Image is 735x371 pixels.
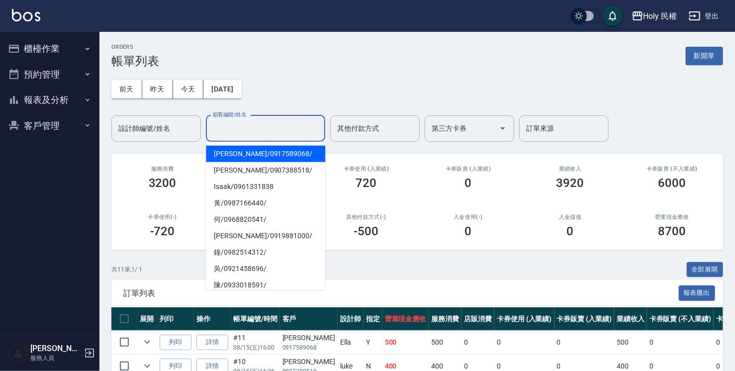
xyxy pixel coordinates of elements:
[685,7,723,25] button: 登出
[647,331,714,354] td: 0
[206,195,325,211] span: 黃 / 0987166440 /
[614,331,647,354] td: 500
[603,6,623,26] button: save
[4,113,95,139] button: 客戶管理
[282,343,335,352] p: 0917589068
[338,307,364,331] th: 設計師
[4,62,95,88] button: 預約管理
[4,36,95,62] button: 櫃檯作業
[554,331,615,354] td: 0
[647,307,714,331] th: 卡券販賣 (不入業績)
[531,214,609,220] h2: 入金儲值
[356,176,377,190] h3: 720
[494,331,554,354] td: 0
[206,244,325,261] span: 鐘 / 0982514312 /
[8,343,28,363] img: Person
[233,343,277,352] p: 08/15 (五) 16:00
[206,277,325,293] span: 陳 / 0933018591 /
[643,10,677,22] div: Holy 民權
[282,357,335,367] div: [PERSON_NAME]
[614,307,647,331] th: 業績收入
[231,331,280,354] td: #11
[111,80,142,98] button: 前天
[111,265,142,274] p: 共 11 筆, 1 / 1
[206,162,325,179] span: [PERSON_NAME] / 0907388518 /
[123,166,201,172] h3: 服務消費
[137,307,157,331] th: 展開
[173,80,204,98] button: 今天
[111,44,159,50] h2: ORDERS
[282,333,335,343] div: [PERSON_NAME]
[354,224,379,238] h3: -500
[206,228,325,244] span: [PERSON_NAME] / 0919881000 /
[196,335,228,350] a: 詳情
[327,166,405,172] h2: 卡券使用 (入業績)
[465,224,472,238] h3: 0
[465,176,472,190] h3: 0
[567,224,574,238] h3: 0
[4,87,95,113] button: 報表及分析
[157,307,194,331] th: 列印
[30,354,81,363] p: 服務人員
[150,224,175,238] h3: -720
[364,331,382,354] td: Y
[686,47,723,65] button: 新開單
[531,166,609,172] h2: 業績收入
[123,288,679,298] span: 訂單列表
[429,166,507,172] h2: 卡券販賣 (入業績)
[327,214,405,220] h2: 其他付款方式(-)
[382,331,429,354] td: 500
[206,211,325,228] span: 何 / 0968820541 /
[554,307,615,331] th: 卡券販賣 (入業績)
[382,307,429,331] th: 營業現金應收
[149,176,177,190] h3: 3200
[429,307,461,331] th: 服務消費
[679,285,716,301] button: 報表匯出
[142,80,173,98] button: 昨天
[679,288,716,297] a: 報表匯出
[206,146,325,162] span: [PERSON_NAME] / 0917589068 /
[494,307,554,331] th: 卡券使用 (入業績)
[206,261,325,277] span: 吳 / 0921458696 /
[628,6,681,26] button: Holy 民權
[140,335,155,350] button: expand row
[461,331,494,354] td: 0
[280,307,338,331] th: 客戶
[461,307,494,331] th: 店販消費
[429,331,461,354] td: 500
[556,176,584,190] h3: 3920
[687,262,724,278] button: 全部展開
[194,307,231,331] th: 操作
[658,176,686,190] h3: 6000
[429,214,507,220] h2: 入金使用(-)
[633,214,711,220] h2: 營業現金應收
[633,166,711,172] h2: 卡券販賣 (不入業績)
[338,331,364,354] td: Ella
[495,120,511,136] button: Open
[111,54,159,68] h3: 帳單列表
[206,179,325,195] span: Isaak / 0961331838
[231,307,280,331] th: 帳單編號/時間
[686,51,723,60] a: 新開單
[658,224,686,238] h3: 8700
[12,9,40,21] img: Logo
[160,335,191,350] button: 列印
[123,214,201,220] h2: 卡券使用(-)
[30,344,81,354] h5: [PERSON_NAME]
[213,111,246,118] label: 顧客編號/姓名
[203,80,241,98] button: [DATE]
[364,307,382,331] th: 指定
